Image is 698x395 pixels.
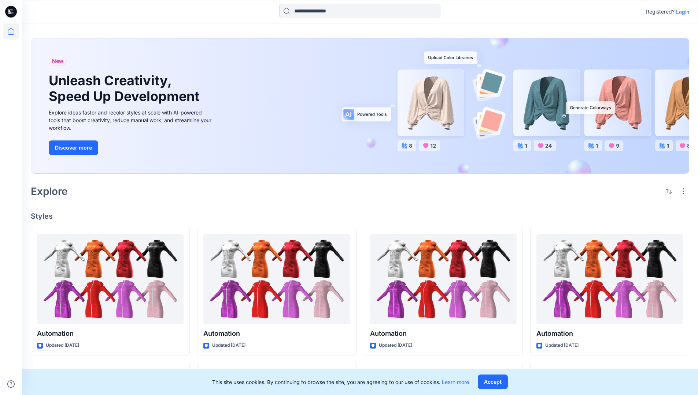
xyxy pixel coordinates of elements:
[37,234,184,324] a: Automation
[203,328,350,339] p: Automation
[536,328,683,339] p: Automation
[49,73,203,104] h1: Unleash Creativity, Speed Up Development
[442,379,469,385] a: Learn more
[212,378,469,386] p: This site uses cookies. By continuing to browse the site, you are agreeing to our use of cookies.
[545,342,579,349] p: Updated [DATE]
[536,234,683,324] a: Automation
[49,140,214,155] a: Discover more
[49,109,214,132] div: Explore ideas faster and recolor styles at scale with AI-powered tools that boost creativity, red...
[203,234,350,324] a: Automation
[646,7,675,16] p: Registered?
[212,342,245,349] p: Updated [DATE]
[31,212,689,221] h4: Styles
[370,328,517,339] p: Automation
[379,342,412,349] p: Updated [DATE]
[478,375,508,389] button: Accept
[676,8,689,16] p: Login
[52,57,63,65] span: New
[31,185,68,197] h2: Explore
[49,140,98,155] button: Discover more
[370,234,517,324] a: Automation
[46,342,79,349] p: Updated [DATE]
[37,328,184,339] p: Automation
